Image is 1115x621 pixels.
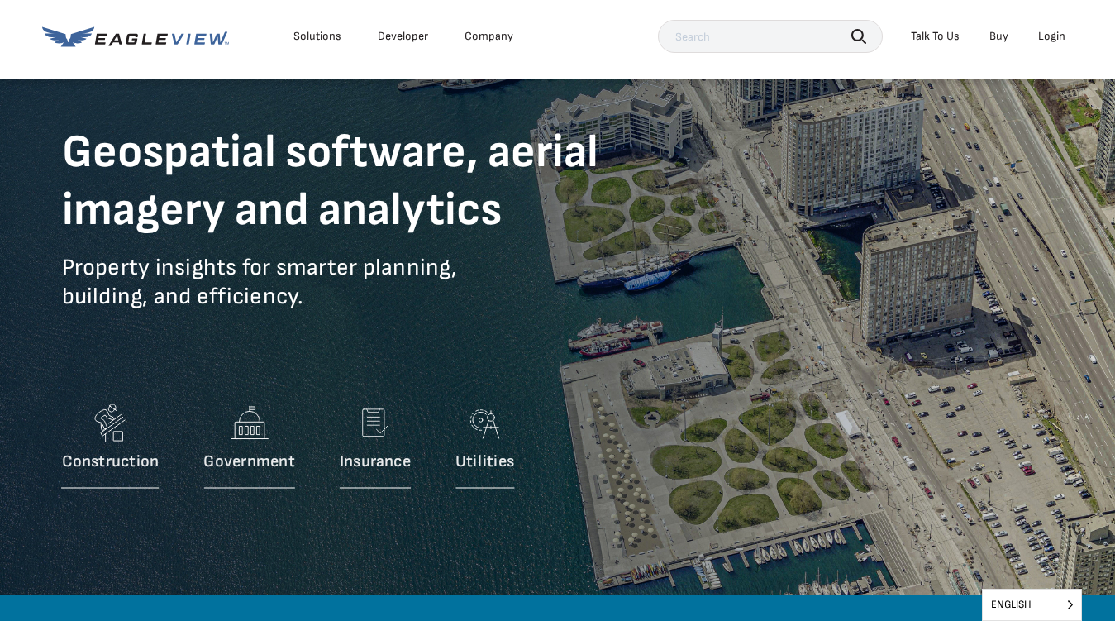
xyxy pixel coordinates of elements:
a: Developer [378,29,428,44]
p: Construction [62,451,160,472]
div: Solutions [293,29,341,44]
h1: Geospatial software, aerial imagery and analytics [62,124,657,240]
a: Insurance [340,398,411,497]
div: Talk To Us [911,29,960,44]
p: Property insights for smarter planning, building, and efficiency. [62,253,657,336]
div: Company [465,29,513,44]
aside: Language selected: English [982,589,1082,621]
a: Construction [62,398,160,497]
span: English [983,590,1081,620]
a: Buy [989,29,1008,44]
p: Insurance [340,451,411,472]
input: Search [658,20,883,53]
p: Utilities [455,451,514,472]
p: Government [203,451,294,472]
div: Login [1038,29,1065,44]
a: Utilities [455,398,514,497]
a: Government [203,398,294,497]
